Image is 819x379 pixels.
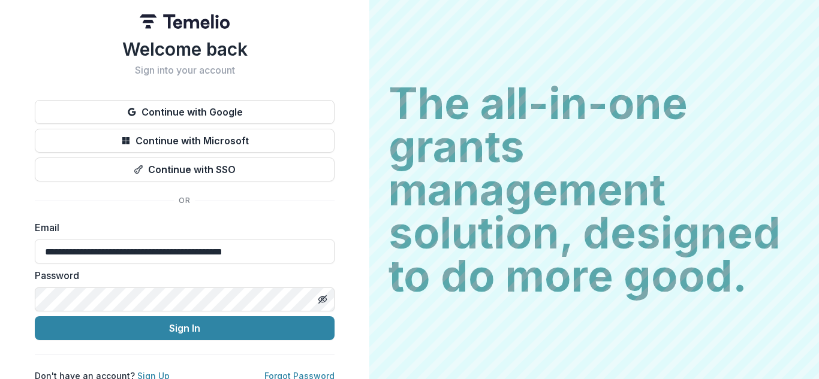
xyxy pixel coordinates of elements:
[35,65,335,76] h2: Sign into your account
[35,316,335,340] button: Sign In
[35,220,327,235] label: Email
[140,14,230,29] img: Temelio
[35,129,335,153] button: Continue with Microsoft
[35,38,335,60] h1: Welcome back
[313,290,332,309] button: Toggle password visibility
[35,157,335,181] button: Continue with SSO
[35,268,327,283] label: Password
[35,100,335,124] button: Continue with Google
